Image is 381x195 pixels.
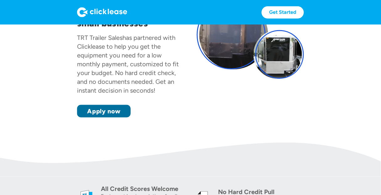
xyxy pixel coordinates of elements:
[77,34,179,94] div: has partnered with Clicklease to help you get the equipment you need for a low monthly payment, c...
[101,184,187,193] div: All Credit Scores Welcome
[77,34,123,41] div: TRT Trailer Sales
[77,8,184,28] h1: Equipment leasing for small businesses
[77,7,127,17] img: Logo
[262,6,304,19] a: Get Started
[77,105,131,117] a: Apply now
